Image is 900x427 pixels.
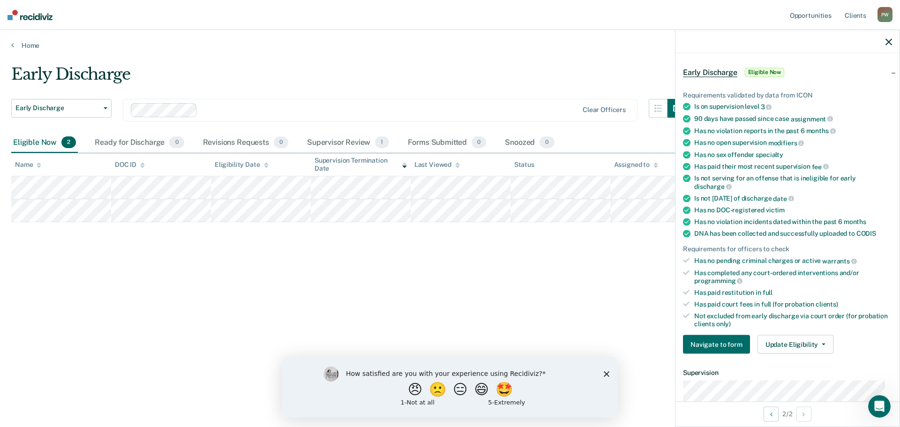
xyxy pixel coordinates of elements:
[683,369,892,377] dt: Supervision
[761,103,772,111] span: 3
[215,161,269,169] div: Eligibility Date
[877,7,892,22] div: P W
[694,150,892,158] div: Has no sex offender
[763,289,772,296] span: full
[856,230,876,237] span: CODIS
[683,245,892,253] div: Requirements for officers to check
[61,136,76,149] span: 2
[844,218,866,225] span: months
[683,91,892,99] div: Requirements validated by data from ICON
[503,133,556,153] div: Snoozed
[773,195,794,202] span: date
[305,133,391,153] div: Supervisor Review
[694,257,892,265] div: Has no pending criminal charges or active
[694,174,892,190] div: Is not serving for an offense that is ineligible for early
[375,136,389,149] span: 1
[694,289,892,297] div: Has paid restitution in
[540,136,554,149] span: 0
[406,133,488,153] div: Forms Submitted
[756,150,783,158] span: specialty
[796,406,811,421] button: Next Opportunity
[683,67,737,77] span: Early Discharge
[15,104,100,112] span: Early Discharge
[274,136,288,149] span: 0
[675,401,900,426] div: 2 / 2
[791,115,833,122] span: assignment
[694,103,892,111] div: Is on supervision level
[115,161,145,169] div: DOC ID
[15,161,41,169] div: Name
[694,218,892,226] div: Has no violation incidents dated within the past 6
[694,206,892,214] div: Has no DOC-registered
[694,300,892,308] div: Has paid court fees in full (for probation
[694,269,892,285] div: Has completed any court-ordered interventions and/or
[614,161,658,169] div: Assigned to
[11,41,889,50] a: Home
[694,277,742,285] span: programming
[675,57,900,87] div: Early DischargeEligible Now
[93,133,186,153] div: Ready for Discharge
[822,257,857,265] span: warrants
[583,106,626,114] div: Clear officers
[694,115,892,123] div: 90 days have passed since case
[414,161,460,169] div: Last Viewed
[694,230,892,238] div: DNA has been collected and successfully uploaded to
[766,206,785,214] span: victim
[315,157,407,172] div: Supervision Termination Date
[694,183,732,190] span: discharge
[694,162,892,171] div: Has paid their most recent supervision
[694,194,892,202] div: Is not [DATE] of discharge
[11,133,78,153] div: Eligible Now
[201,133,290,153] div: Revisions Requests
[694,312,892,328] div: Not excluded from early discharge via court order (for probation clients
[472,136,486,149] span: 0
[11,65,686,91] div: Early Discharge
[816,300,838,308] span: clients)
[812,163,829,170] span: fee
[282,357,618,418] iframe: Survey by Kim from Recidiviz
[745,67,785,77] span: Eligible Now
[768,139,804,147] span: modifiers
[764,406,779,421] button: Previous Opportunity
[694,139,892,147] div: Has no open supervision
[694,127,892,135] div: Has no violation reports in the past 6
[757,335,833,354] button: Update Eligibility
[868,395,891,418] iframe: Intercom live chat
[683,335,754,354] a: Navigate to form link
[7,10,52,20] img: Recidiviz
[716,320,731,327] span: only)
[514,161,534,169] div: Status
[806,127,836,135] span: months
[683,335,750,354] button: Navigate to form
[169,136,184,149] span: 0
